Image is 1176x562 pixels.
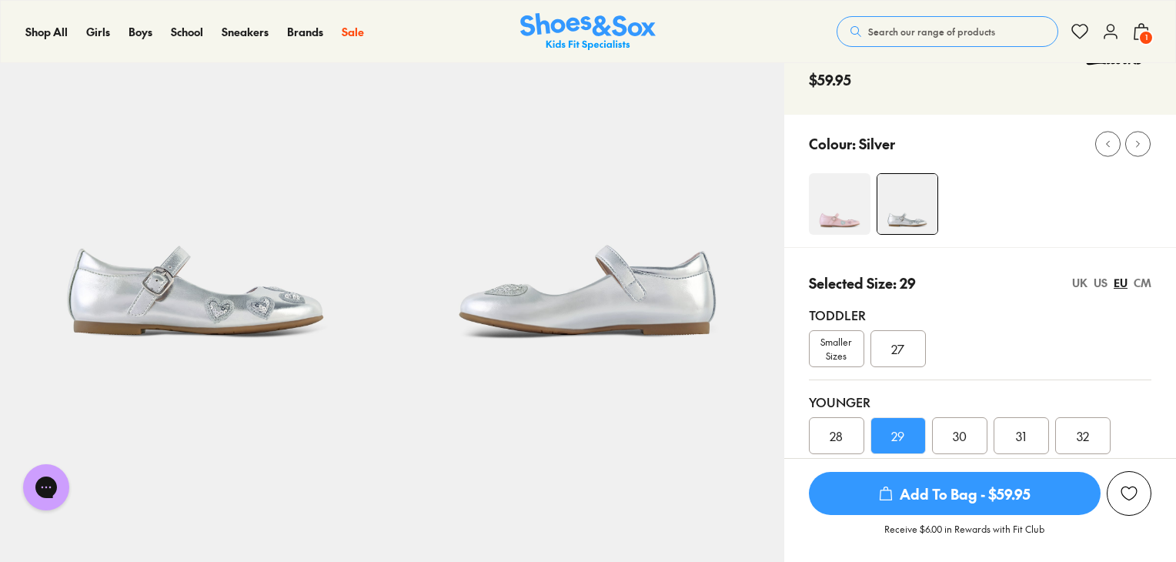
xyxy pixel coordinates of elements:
[891,427,904,445] span: 29
[877,174,937,234] img: Arden Snr Silver
[891,340,904,358] span: 27
[1134,275,1151,291] div: CM
[809,69,851,90] span: $59.95
[222,24,269,40] a: Sneakers
[1094,275,1108,291] div: US
[1072,275,1087,291] div: UK
[15,459,77,516] iframe: Gorgias live chat messenger
[1016,427,1026,445] span: 31
[953,427,967,445] span: 30
[86,24,110,39] span: Girls
[809,393,1151,411] div: Younger
[86,24,110,40] a: Girls
[129,24,152,39] span: Boys
[809,133,856,154] p: Colour:
[809,273,916,293] p: Selected Size: 29
[1132,15,1151,49] button: 1
[859,133,895,154] p: Silver
[1107,471,1151,516] button: Add to Wishlist
[1114,275,1128,291] div: EU
[342,24,364,39] span: Sale
[222,24,269,39] span: Sneakers
[520,13,656,51] a: Shoes & Sox
[868,25,995,38] span: Search our range of products
[287,24,323,40] a: Brands
[25,24,68,39] span: Shop All
[520,13,656,51] img: SNS_Logo_Responsive.svg
[171,24,203,39] span: School
[129,24,152,40] a: Boys
[810,335,864,363] span: Smaller Sizes
[1077,427,1089,445] span: 32
[884,522,1044,550] p: Receive $6.00 in Rewards with Fit Club
[25,24,68,40] a: Shop All
[171,24,203,40] a: School
[809,306,1151,324] div: Toddler
[809,472,1101,515] span: Add To Bag - $59.95
[809,471,1101,516] button: Add To Bag - $59.95
[830,427,843,445] span: 28
[287,24,323,39] span: Brands
[837,16,1058,47] button: Search our range of products
[1138,30,1154,45] span: 1
[809,173,870,235] img: 4-553732_1
[342,24,364,40] a: Sale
